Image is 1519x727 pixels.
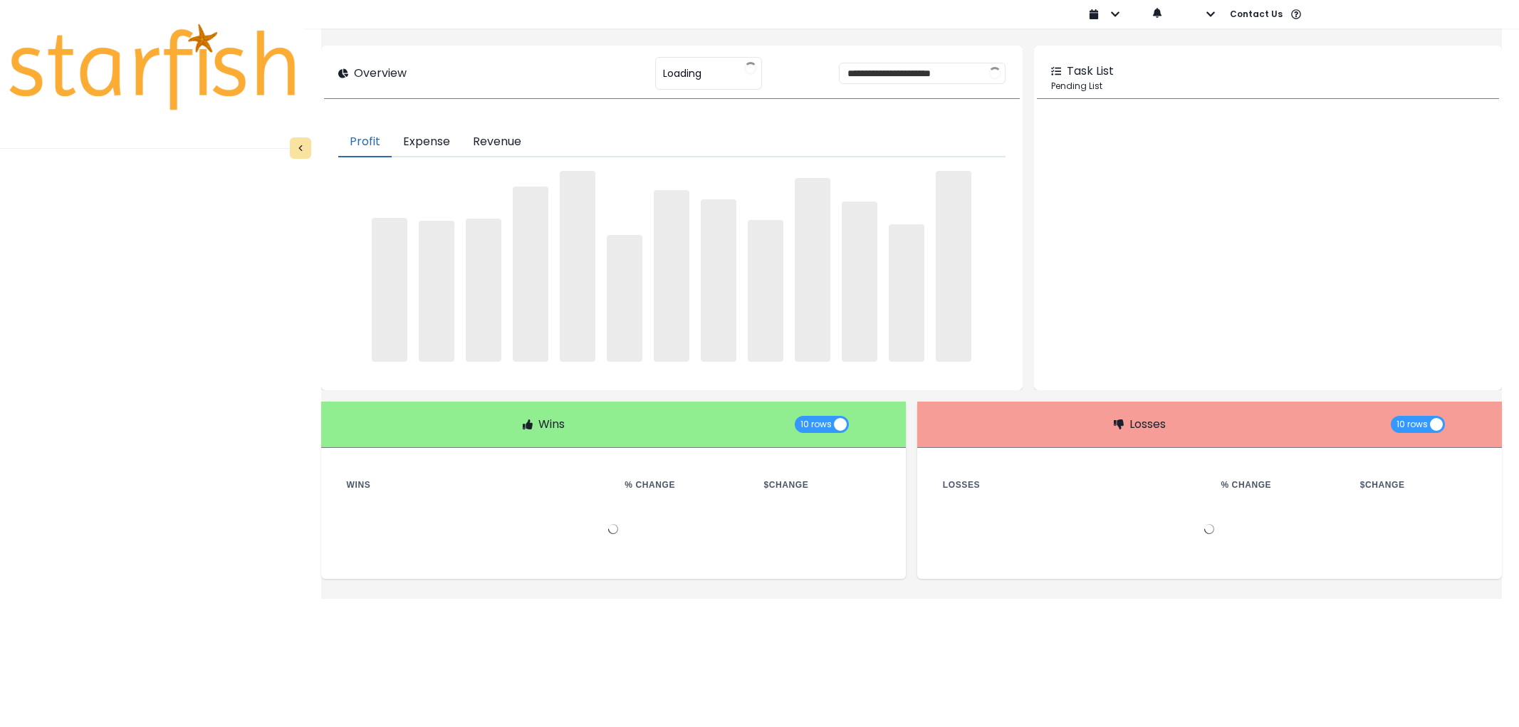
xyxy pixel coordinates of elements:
[936,171,971,362] span: ‌
[1067,63,1114,80] p: Task List
[461,127,533,157] button: Revenue
[795,178,830,362] span: ‌
[663,58,701,88] span: Loading
[419,221,454,362] span: ‌
[889,224,924,362] span: ‌
[338,127,392,157] button: Profit
[1209,476,1348,493] th: % Change
[1129,416,1166,433] p: Losses
[613,476,752,493] th: % Change
[354,65,407,82] p: Overview
[800,416,832,433] span: 10 rows
[654,190,689,362] span: ‌
[701,199,736,362] span: ‌
[748,220,783,362] span: ‌
[560,171,595,362] span: ‌
[335,476,614,493] th: Wins
[513,187,548,362] span: ‌
[392,127,461,157] button: Expense
[607,235,642,362] span: ‌
[1349,476,1488,493] th: $ Change
[842,202,877,362] span: ‌
[1397,416,1428,433] span: 10 rows
[1051,80,1485,93] p: Pending List
[538,416,565,433] p: Wins
[753,476,892,493] th: $ Change
[931,476,1210,493] th: Losses
[466,219,501,362] span: ‌
[372,218,407,362] span: ‌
